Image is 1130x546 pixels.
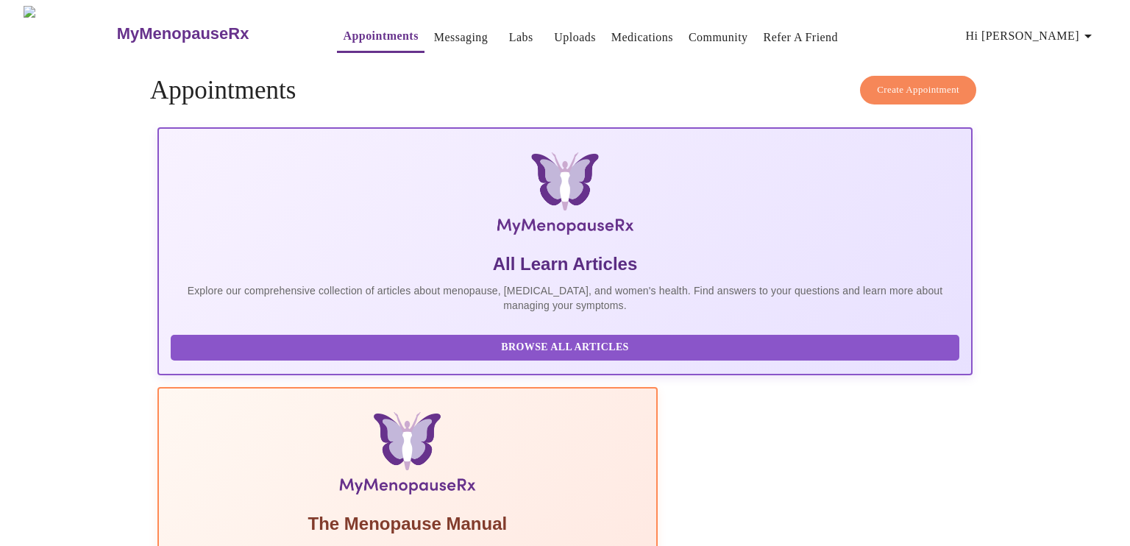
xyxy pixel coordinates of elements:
a: Community [689,27,748,48]
button: Uploads [548,23,602,52]
img: MyMenopauseRx Logo [293,152,836,241]
h5: The Menopause Manual [171,512,644,536]
button: Medications [605,23,679,52]
a: Labs [509,27,533,48]
button: Refer a Friend [758,23,845,52]
span: Hi [PERSON_NAME] [966,26,1097,46]
a: Medications [611,27,673,48]
a: Refer a Friend [764,27,839,48]
button: Labs [497,23,544,52]
button: Appointments [337,21,424,53]
a: Appointments [343,26,418,46]
a: Messaging [434,27,488,48]
a: Uploads [554,27,596,48]
p: Explore our comprehensive collection of articles about menopause, [MEDICAL_DATA], and women's hea... [171,283,959,313]
span: Create Appointment [877,82,959,99]
a: Browse All Articles [171,340,963,352]
button: Browse All Articles [171,335,959,361]
h3: MyMenopauseRx [117,24,249,43]
button: Community [683,23,754,52]
button: Hi [PERSON_NAME] [960,21,1103,51]
img: MyMenopauseRx Logo [24,6,115,61]
button: Messaging [428,23,494,52]
a: MyMenopauseRx [115,8,308,60]
img: Menopause Manual [246,412,569,500]
button: Create Appointment [860,76,976,104]
span: Browse All Articles [185,338,945,357]
h4: Appointments [150,76,980,105]
h5: All Learn Articles [171,252,959,276]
